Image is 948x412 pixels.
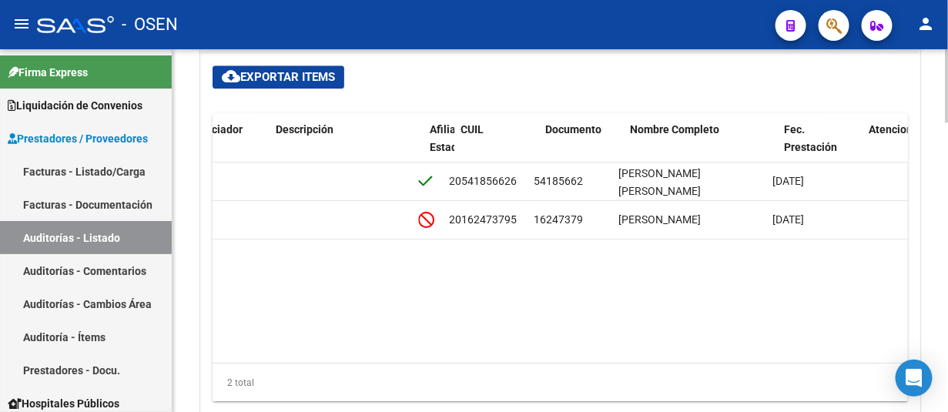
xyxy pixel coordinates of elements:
[630,123,719,136] span: Nombre Completo
[773,175,805,187] span: [DATE]
[863,113,947,181] datatable-header-cell: Atencion Tipo
[917,15,936,33] mat-icon: person
[8,64,88,81] span: Firma Express
[222,70,335,84] span: Exportar Items
[773,213,805,226] span: [DATE]
[534,213,584,226] span: 16247379
[213,65,344,89] button: Exportar Items
[619,167,702,197] span: [PERSON_NAME] [PERSON_NAME]
[270,113,424,181] datatable-header-cell: Descripción
[784,123,837,153] span: Fec. Prestación
[619,213,702,226] span: [PERSON_NAME]
[12,15,31,33] mat-icon: menu
[534,175,584,187] span: 54185662
[122,8,178,42] span: - OSEN
[778,113,863,181] datatable-header-cell: Fec. Prestación
[213,363,908,402] div: 2 total
[624,113,778,181] datatable-header-cell: Nombre Completo
[454,113,539,181] datatable-header-cell: CUIL
[8,97,142,114] span: Liquidación de Convenios
[8,130,148,147] span: Prestadores / Proveedores
[545,123,601,136] span: Documento
[450,173,518,190] div: 20541856626
[222,67,240,85] mat-icon: cloud_download
[430,123,468,153] span: Afiliado Estado
[8,395,119,412] span: Hospitales Públicos
[539,113,624,181] datatable-header-cell: Documento
[461,123,484,136] span: CUIL
[424,113,454,181] datatable-header-cell: Afiliado Estado
[450,211,518,229] div: 20162473795
[869,123,937,136] span: Atencion Tipo
[896,360,933,397] div: Open Intercom Messenger
[122,123,243,136] span: Comentario Gerenciador
[276,123,333,136] span: Descripción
